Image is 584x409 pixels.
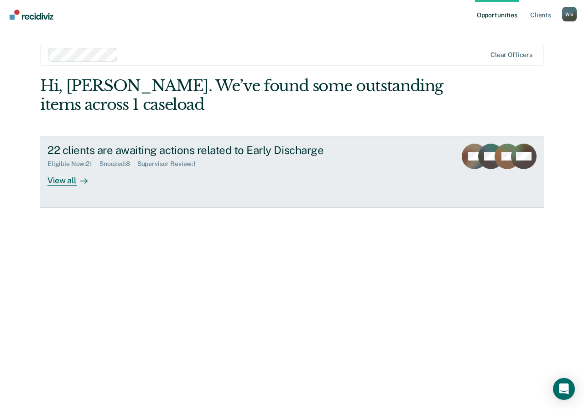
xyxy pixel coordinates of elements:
div: Hi, [PERSON_NAME]. We’ve found some outstanding items across 1 caseload [40,77,443,114]
img: Recidiviz [10,10,53,20]
div: Snoozed : 8 [99,160,137,168]
button: Profile dropdown button [562,7,577,21]
div: 22 clients are awaiting actions related to Early Discharge [47,144,368,157]
div: View all [47,168,99,186]
a: 22 clients are awaiting actions related to Early DischargeEligible Now:21Snoozed:8Supervisor Revi... [40,136,544,208]
div: Eligible Now : 21 [47,160,99,168]
div: Supervisor Review : 1 [137,160,203,168]
div: W S [562,7,577,21]
div: Clear officers [490,51,532,59]
div: Open Intercom Messenger [553,378,575,400]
